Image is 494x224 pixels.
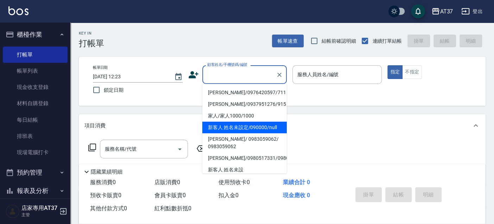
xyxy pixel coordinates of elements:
[154,179,180,186] span: 店販消費 0
[3,163,68,182] button: 預約管理
[3,182,68,200] button: 報表及分析
[90,179,116,186] span: 服務消費 0
[440,7,453,16] div: AT37
[79,114,486,137] div: 項目消費
[21,205,57,212] h5: 店家專用AT37
[207,62,247,67] label: 顧客姓名/手機號碼/編號
[90,205,127,212] span: 其他付款方式 0
[3,25,68,44] button: 櫃檯作業
[21,212,57,218] p: 主管
[202,87,287,98] li: [PERSON_NAME]/0976420597/711
[372,37,402,45] span: 連續打單結帳
[90,192,121,199] span: 預收卡販賣 0
[91,168,122,176] p: 隱藏業績明細
[322,37,356,45] span: 結帳前確認明細
[283,179,310,186] span: 業績合計 0
[104,86,123,94] span: 鎖定日期
[3,47,68,63] a: 打帳單
[202,164,287,183] li: 新客人 姓名未設定/0935710752/null
[3,128,68,144] a: 排班表
[429,4,456,19] button: AT37
[458,5,486,18] button: 登出
[8,6,28,15] img: Logo
[402,65,422,79] button: 不指定
[387,65,403,79] button: 指定
[79,31,104,36] h2: Key In
[154,192,186,199] span: 會員卡販賣 0
[6,204,20,218] img: Person
[174,144,185,155] button: Open
[218,179,250,186] span: 使用預收卡 0
[3,79,68,95] a: 現金收支登錄
[3,63,68,79] a: 帳單列表
[202,152,287,164] li: [PERSON_NAME]/0980517331/0980517331
[272,35,304,48] button: 帳單速查
[202,133,287,152] li: [PERSON_NAME]/ 0983059062/ 0983059062
[170,68,187,85] button: Choose date, selected date is 2025-10-11
[154,205,191,212] span: 紅利點數折抵 0
[202,122,287,133] li: 新客人 姓名未設定/090000/null
[202,98,287,110] li: [PERSON_NAME]/0937951276/915
[3,95,68,111] a: 材料自購登錄
[93,65,108,70] label: 帳單日期
[3,112,68,128] a: 每日結帳
[283,192,310,199] span: 現金應收 0
[93,71,167,83] input: YYYY/MM/DD hh:mm
[411,4,425,18] button: save
[84,122,106,129] p: 項目消費
[274,70,284,80] button: Clear
[218,192,239,199] span: 扣入金 0
[3,144,68,161] a: 現場電腦打卡
[202,110,287,122] li: 家人/家人1000/1000
[79,38,104,48] h3: 打帳單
